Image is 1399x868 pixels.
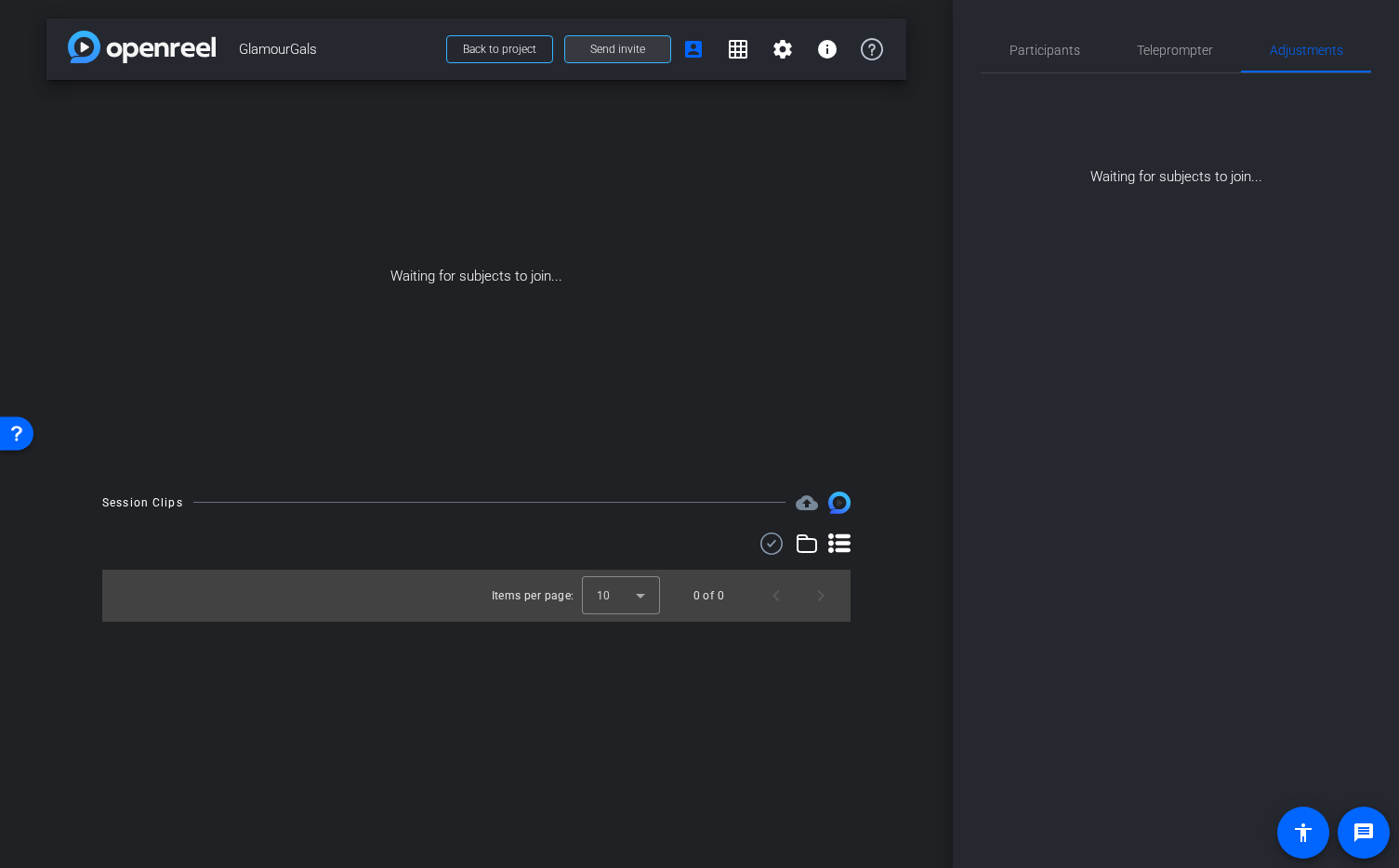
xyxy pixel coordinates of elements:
span: Adjustments [1270,44,1343,57]
div: Session Clips [102,493,183,512]
div: Items per page: [492,586,574,605]
span: Participants [1010,44,1080,57]
span: Back to project [463,43,536,56]
mat-icon: message [1353,822,1375,844]
mat-icon: cloud_upload [796,492,818,514]
div: Waiting for subjects to join... [981,73,1371,188]
img: app-logo [68,31,216,63]
span: Send invite [590,42,645,57]
mat-icon: accessibility [1292,822,1314,844]
button: Next page [798,573,843,618]
mat-icon: grid_on [727,38,749,60]
span: GlamourGals [239,31,435,68]
mat-icon: info [816,38,838,60]
button: Previous page [754,573,798,618]
button: Send invite [564,35,671,63]
img: Session clips [828,492,851,514]
div: 0 of 0 [693,586,724,605]
mat-icon: settings [772,38,794,60]
span: Teleprompter [1137,44,1213,57]
div: Waiting for subjects to join... [46,80,906,473]
span: Destinations for your clips [796,492,818,514]
mat-icon: account_box [682,38,705,60]
button: Back to project [446,35,553,63]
